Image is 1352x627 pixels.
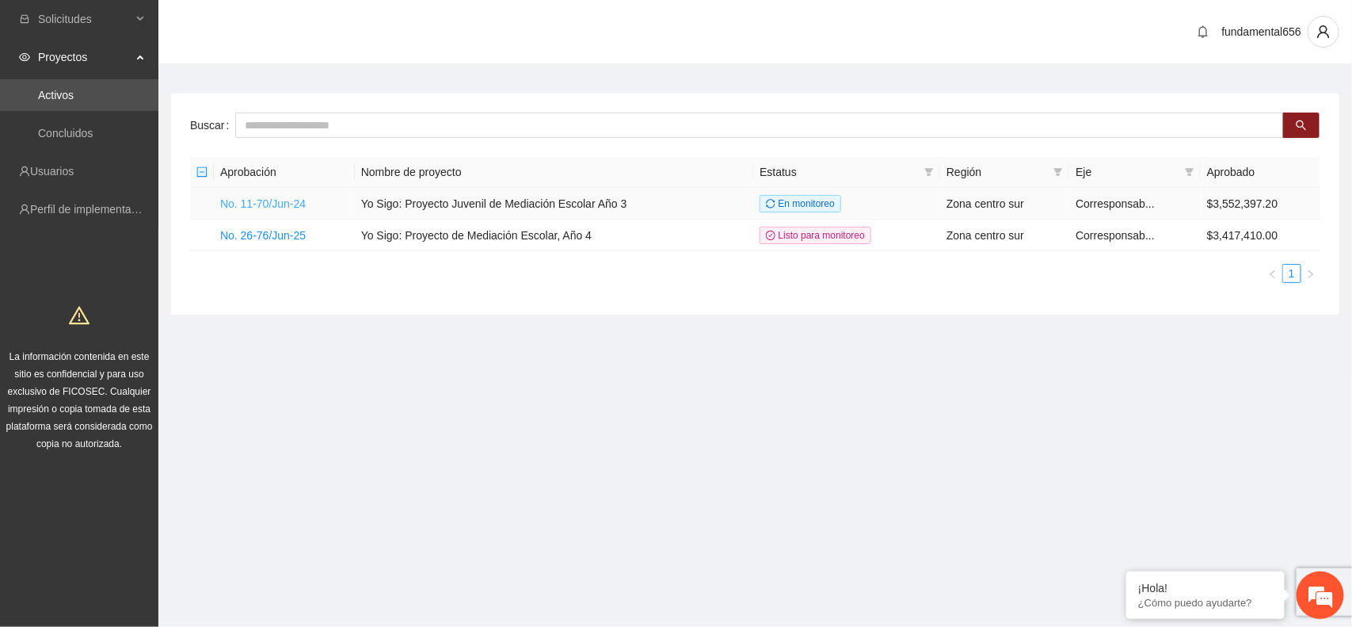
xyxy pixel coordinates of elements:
[355,157,753,188] th: Nombre de proyecto
[1050,160,1066,184] span: filter
[1182,160,1198,184] span: filter
[1190,19,1216,44] button: bell
[1076,229,1155,242] span: Corresponsab...
[355,188,753,220] td: Yo Sigo: Proyecto Juvenil de Mediación Escolar Año 3
[946,163,1047,181] span: Región
[1282,264,1301,283] li: 1
[30,165,74,178] a: Usuarios
[1301,264,1320,283] button: right
[921,160,937,184] span: filter
[1076,197,1155,210] span: Corresponsab...
[1283,113,1320,138] button: search
[6,351,153,449] span: La información contenida en este sitio es confidencial y para uso exclusivo de FICOSEC. Cualquier...
[1283,265,1301,282] a: 1
[38,89,74,101] a: Activos
[1263,264,1282,283] button: left
[1296,120,1307,132] span: search
[38,41,131,73] span: Proyectos
[940,220,1069,251] td: Zona centro sur
[766,231,775,240] span: check-circle
[1076,163,1179,181] span: Eje
[940,188,1069,220] td: Zona centro sur
[1138,597,1273,609] p: ¿Cómo puedo ayudarte?
[30,203,154,216] a: Perfil de implementadora
[1191,25,1215,38] span: bell
[760,163,918,181] span: Estatus
[220,229,306,242] a: No. 26-76/Jun-25
[220,197,306,210] a: No. 11-70/Jun-24
[69,305,89,326] span: warning
[766,199,775,208] span: sync
[1201,157,1320,188] th: Aprobado
[1308,16,1339,48] button: user
[196,166,208,178] span: minus-square
[190,113,235,138] label: Buscar
[1138,582,1273,595] div: ¡Hola!
[38,127,93,140] a: Concluidos
[1306,270,1316,279] span: right
[19,52,30,63] span: eye
[1053,167,1063,177] span: filter
[19,13,30,25] span: inbox
[1268,270,1278,279] span: left
[1185,167,1194,177] span: filter
[355,220,753,251] td: Yo Sigo: Proyecto de Mediación Escolar, Año 4
[1308,25,1339,39] span: user
[1263,264,1282,283] li: Previous Page
[214,157,355,188] th: Aprobación
[1201,220,1320,251] td: $3,417,410.00
[38,3,131,35] span: Solicitudes
[1222,25,1301,38] span: fundamental656
[924,167,934,177] span: filter
[1301,264,1320,283] li: Next Page
[1201,188,1320,220] td: $3,552,397.20
[760,227,871,244] span: Listo para monitoreo
[760,195,841,212] span: En monitoreo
